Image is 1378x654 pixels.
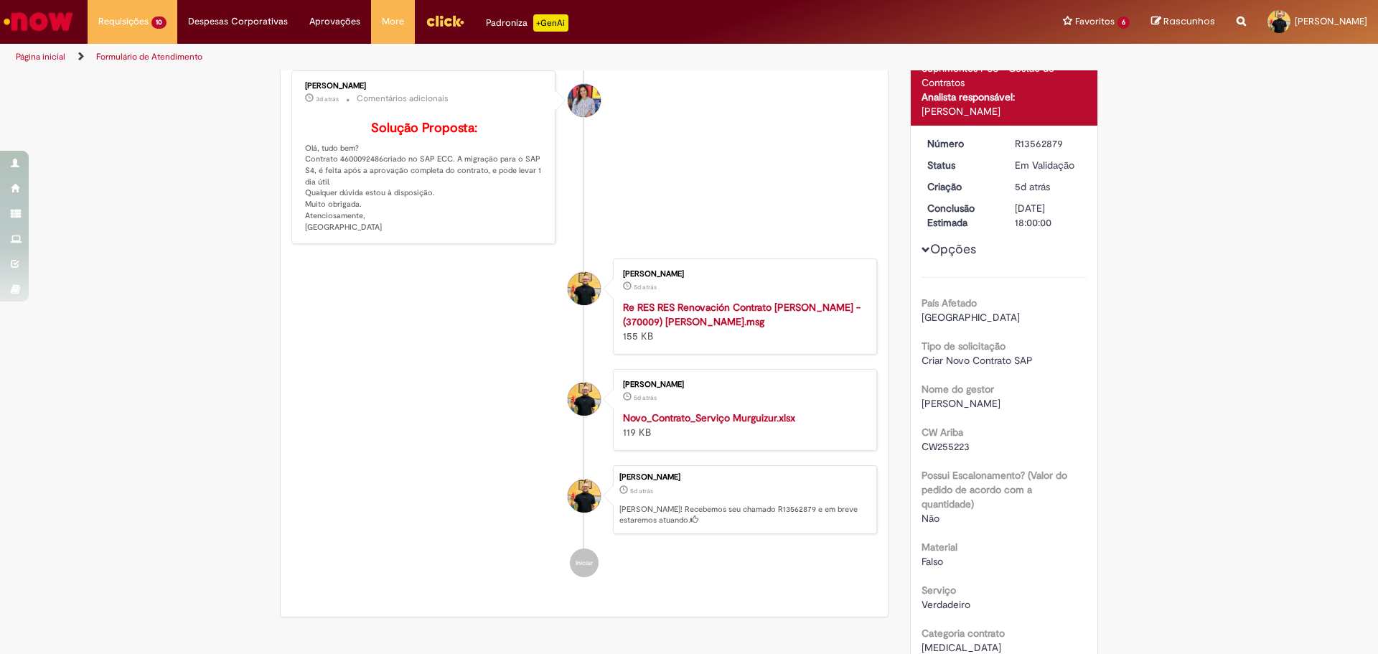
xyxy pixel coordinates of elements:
[922,541,957,553] b: Material
[922,296,977,309] b: País Afetado
[305,121,544,233] p: Olá, tudo bem? Contrato 4600092486criado no SAP ECC. A migração para o SAP S4, é feita após a apr...
[922,383,994,396] b: Nome do gestor
[922,397,1000,410] span: [PERSON_NAME]
[486,14,568,32] div: Padroniza
[1151,15,1215,29] a: Rascunhos
[371,120,477,136] b: Solução Proposta:
[1015,201,1082,230] div: [DATE] 18:00:00
[630,487,653,495] span: 5d atrás
[305,82,544,90] div: [PERSON_NAME]
[151,17,167,29] span: 10
[922,584,956,597] b: Serviço
[316,95,339,103] span: 3d atrás
[309,14,360,29] span: Aprovações
[623,411,862,439] div: 119 KB
[619,504,869,526] p: [PERSON_NAME]! Recebemos seu chamado R13562879 e em breve estaremos atuando.
[568,480,601,513] div: Joao Da Costa Dias Junior
[634,393,657,402] span: 5d atrás
[1015,136,1082,151] div: R13562879
[922,61,1087,90] div: Suprimentos PSS - Gestão de Contratos
[922,104,1087,118] div: [PERSON_NAME]
[96,51,202,62] a: Formulário de Atendimento
[426,10,464,32] img: click_logo_yellow_360x200.png
[1117,17,1130,29] span: 6
[922,512,939,525] span: Não
[922,426,963,439] b: CW Ariba
[1163,14,1215,28] span: Rascunhos
[634,283,657,291] span: 5d atrás
[922,354,1033,367] span: Criar Novo Contrato SAP
[917,201,1005,230] dt: Conclusão Estimada
[623,380,862,389] div: [PERSON_NAME]
[917,179,1005,194] dt: Criação
[291,465,877,534] li: Joao Da Costa Dias Junior
[630,487,653,495] time: 24/09/2025 12:43:20
[98,14,149,29] span: Requisições
[291,56,877,592] ul: Histórico de tíquete
[1075,14,1115,29] span: Favoritos
[623,300,862,343] div: 155 KB
[922,311,1020,324] span: [GEOGRAPHIC_DATA]
[623,301,861,328] a: Re RES RES Renovación Contrato [PERSON_NAME] - (370009) [PERSON_NAME].msg
[188,14,288,29] span: Despesas Corporativas
[1015,179,1082,194] div: 24/09/2025 12:43:20
[619,473,869,482] div: [PERSON_NAME]
[1,7,75,36] img: ServiceNow
[922,555,943,568] span: Falso
[1015,180,1050,193] span: 5d atrás
[922,641,1001,654] span: [MEDICAL_DATA]
[1015,158,1082,172] div: Em Validação
[623,411,795,424] a: Novo_Contrato_Serviço Murguizur.xlsx
[568,383,601,416] div: Joao Da Costa Dias Junior
[634,283,657,291] time: 24/09/2025 12:43:09
[634,393,657,402] time: 24/09/2025 12:43:09
[623,270,862,279] div: [PERSON_NAME]
[316,95,339,103] time: 27/09/2025 10:35:38
[16,51,65,62] a: Página inicial
[1295,15,1367,27] span: [PERSON_NAME]
[922,340,1006,352] b: Tipo de solicitação
[922,469,1067,510] b: Possui Escalonamento? (Valor do pedido de acordo com a quantidade)
[917,158,1005,172] dt: Status
[922,90,1087,104] div: Analista responsável:
[922,440,970,453] span: CW255223
[11,44,908,70] ul: Trilhas de página
[922,627,1005,640] b: Categoria contrato
[357,93,449,105] small: Comentários adicionais
[382,14,404,29] span: More
[917,136,1005,151] dt: Número
[922,598,970,611] span: Verdadeiro
[533,14,568,32] p: +GenAi
[568,272,601,305] div: Joao Da Costa Dias Junior
[568,84,601,117] div: Julia Roberta Silva Lino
